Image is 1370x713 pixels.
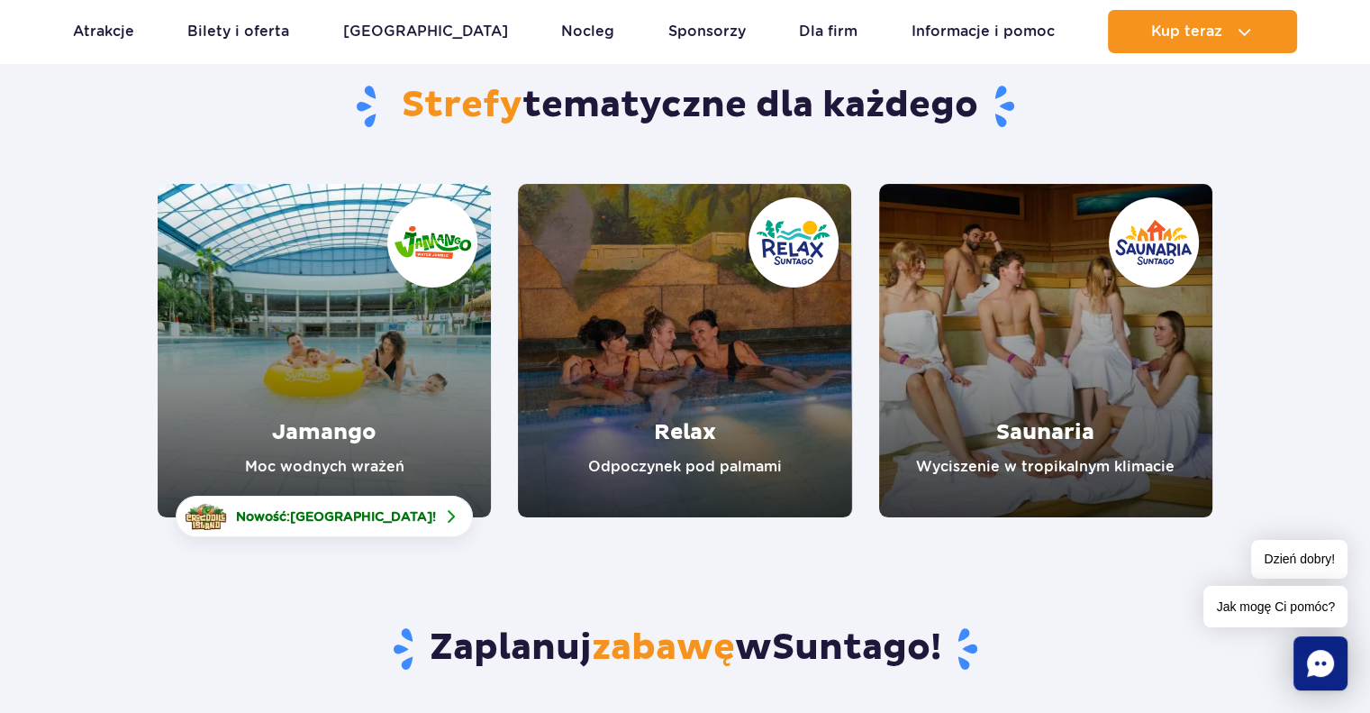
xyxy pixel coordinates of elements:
a: Relax [518,184,851,517]
a: Nocleg [561,10,614,53]
div: Chat [1293,636,1347,690]
span: Jak mogę Ci pomóc? [1203,586,1347,627]
a: Informacje i pomoc [912,10,1055,53]
span: zabawę [592,626,735,671]
a: Dla firm [799,10,857,53]
a: [GEOGRAPHIC_DATA] [343,10,508,53]
button: Kup teraz [1108,10,1297,53]
span: Kup teraz [1151,23,1222,40]
a: Sponsorzy [668,10,746,53]
a: Nowość:[GEOGRAPHIC_DATA]! [176,496,473,537]
a: Atrakcje [73,10,134,53]
span: Strefy [402,83,522,128]
a: Jamango [158,184,491,517]
span: [GEOGRAPHIC_DATA] [290,509,432,524]
span: Suntago [772,626,930,671]
span: Nowość: ! [236,507,436,526]
a: Saunaria [879,184,1212,517]
h3: Zaplanuj w ! [158,626,1212,672]
a: Bilety i oferta [187,10,289,53]
span: Dzień dobry! [1251,540,1347,579]
h1: tematyczne dla każdego [158,83,1212,130]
